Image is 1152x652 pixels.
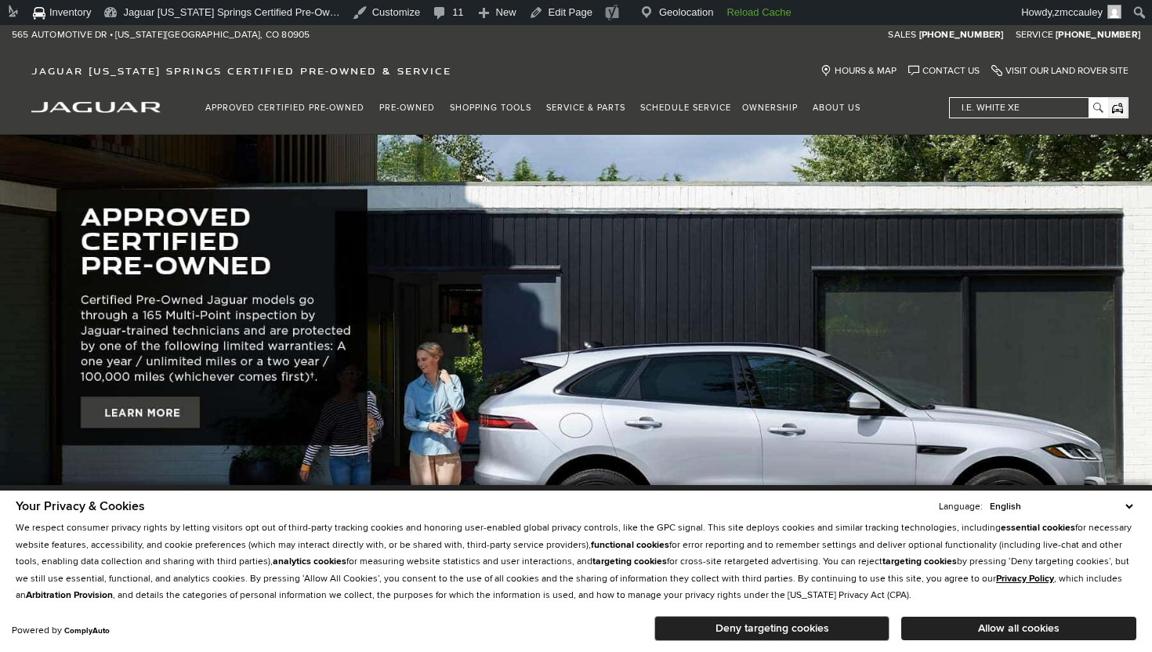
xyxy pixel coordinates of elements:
span: Service [1016,29,1053,41]
a: ComplyAuto [64,626,110,636]
a: About Us [807,94,870,121]
span: 565 Automotive Dr • [12,25,113,45]
strong: Arbitration Provision [26,589,113,601]
span: 80905 [281,25,310,45]
a: Shopping Tools [444,94,541,121]
button: Allow all cookies [901,617,1136,640]
span: CO [266,25,279,45]
a: Service & Parts [541,94,635,121]
nav: Main Navigation [200,94,870,121]
p: We respect consumer privacy rights by letting visitors opt out of third-party tracking cookies an... [16,520,1136,604]
button: Deny targeting cookies [654,616,889,641]
span: zmccauley [1055,6,1103,18]
a: Contact Us [908,65,980,77]
a: [PHONE_NUMBER] [919,29,1004,42]
a: [PHONE_NUMBER] [1056,29,1140,42]
strong: essential cookies [1001,522,1075,534]
select: Language Select [986,499,1136,514]
a: Pre-Owned [374,94,444,121]
strong: functional cookies [591,539,669,551]
div: Language: [939,502,983,512]
a: Jaguar [US_STATE] Springs Certified Pre-Owned & Service [24,65,459,77]
div: Powered by [12,626,110,636]
span: Jaguar [US_STATE] Springs Certified Pre-Owned & Service [31,65,451,77]
input: i.e. White XE [950,98,1107,118]
a: Privacy Policy [996,573,1054,585]
a: Schedule Service [635,94,737,121]
a: Hours & Map [821,65,897,77]
span: Your Privacy & Cookies [16,498,145,514]
span: Sales [888,29,916,41]
strong: targeting cookies [592,556,667,567]
strong: targeting cookies [882,556,957,567]
a: jaguar [31,100,161,113]
a: Visit Our Land Rover Site [991,65,1128,77]
img: Jaguar [31,102,161,113]
a: Ownership [737,94,807,121]
strong: analytics cookies [273,556,346,567]
a: Approved Certified Pre-Owned [200,94,374,121]
a: 565 Automotive Dr • [US_STATE][GEOGRAPHIC_DATA], CO 80905 [12,29,310,42]
span: [US_STATE][GEOGRAPHIC_DATA], [115,25,263,45]
strong: Reload Cache [726,6,791,18]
